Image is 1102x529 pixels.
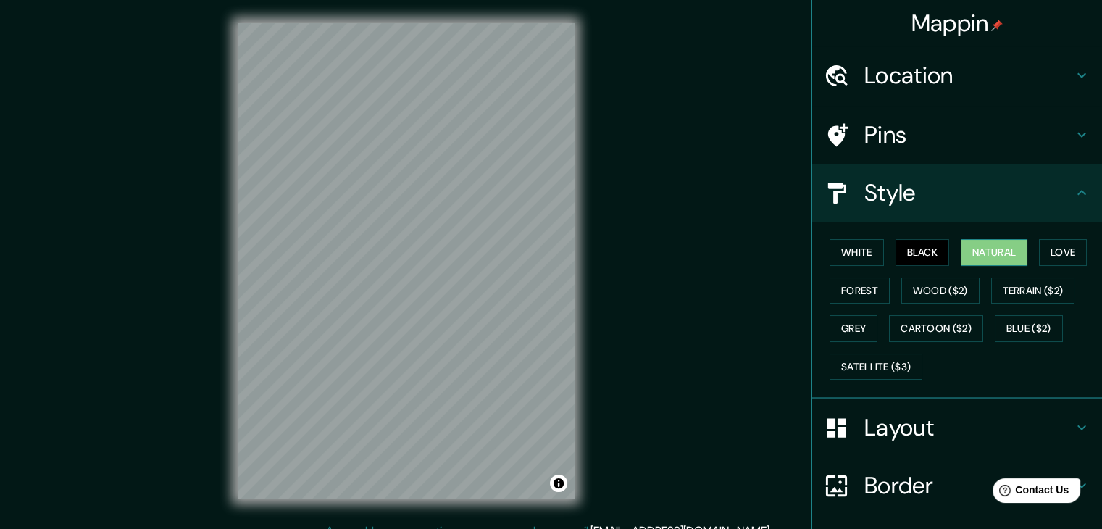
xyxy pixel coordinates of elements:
button: Cartoon ($2) [889,315,983,342]
button: Wood ($2) [901,278,980,304]
div: Border [812,457,1102,515]
button: Grey [830,315,877,342]
button: Black [896,239,950,266]
button: Natural [961,239,1027,266]
div: Layout [812,399,1102,457]
button: White [830,239,884,266]
img: pin-icon.png [991,20,1003,31]
button: Terrain ($2) [991,278,1075,304]
h4: Mappin [911,9,1003,38]
h4: Style [864,178,1073,207]
button: Toggle attribution [550,475,567,492]
h4: Border [864,471,1073,500]
div: Style [812,164,1102,222]
button: Forest [830,278,890,304]
canvas: Map [238,23,575,499]
iframe: Help widget launcher [973,472,1086,513]
h4: Pins [864,120,1073,149]
h4: Location [864,61,1073,90]
h4: Layout [864,413,1073,442]
button: Satellite ($3) [830,354,922,380]
button: Love [1039,239,1087,266]
button: Blue ($2) [995,315,1063,342]
div: Pins [812,106,1102,164]
div: Location [812,46,1102,104]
